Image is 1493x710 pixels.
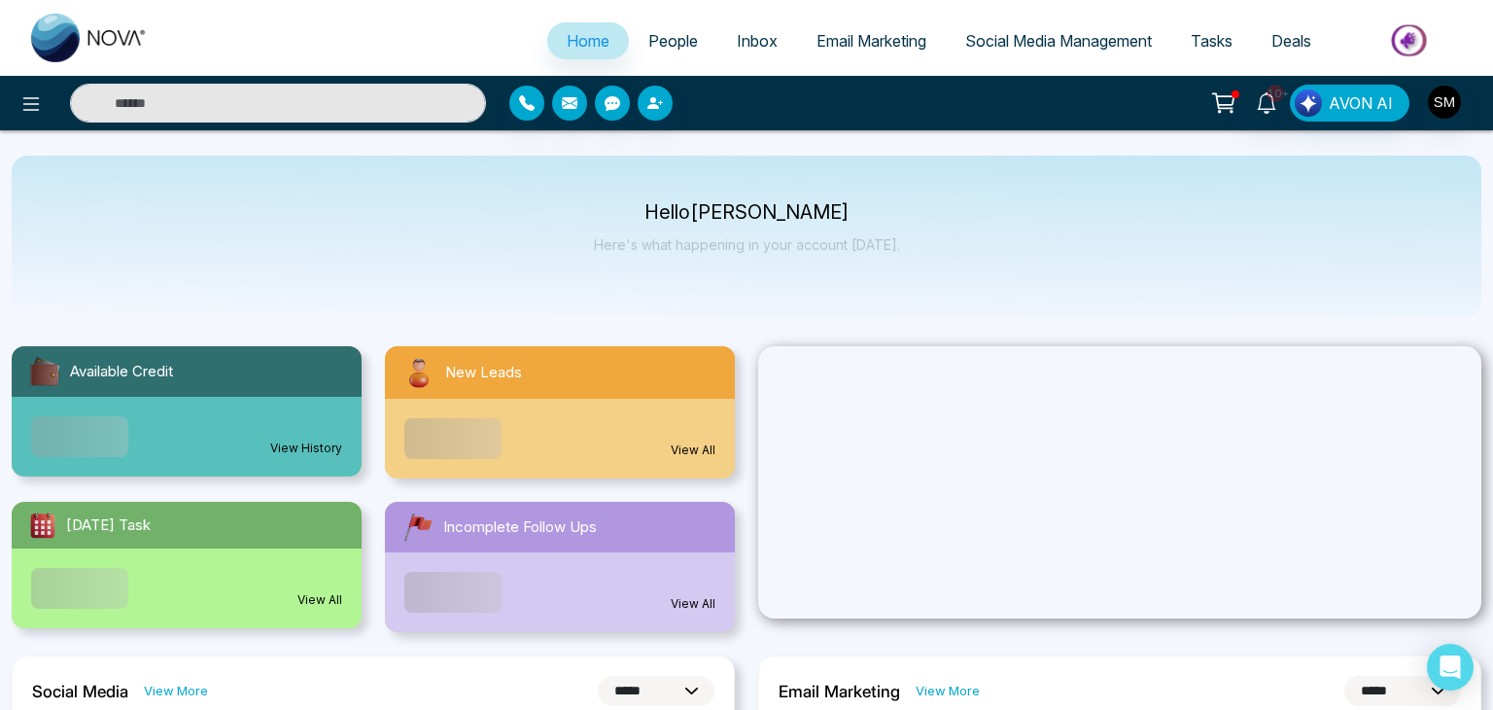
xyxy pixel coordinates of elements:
a: People [629,22,717,59]
span: New Leads [445,362,522,384]
img: newLeads.svg [400,354,437,391]
h2: Email Marketing [779,682,900,701]
span: Email Marketing [816,31,926,51]
a: Tasks [1171,22,1252,59]
a: New LeadsView All [373,346,746,479]
a: View More [916,682,980,700]
span: Inbox [737,31,778,51]
span: Deals [1271,31,1311,51]
img: Lead Flow [1295,89,1322,117]
img: Market-place.gif [1340,18,1481,62]
a: Inbox [717,22,797,59]
span: Home [567,31,609,51]
a: View All [671,442,715,459]
span: [DATE] Task [66,515,151,537]
span: AVON AI [1329,91,1393,115]
a: Home [547,22,629,59]
p: Here's what happening in your account [DATE]. [594,236,900,253]
img: todayTask.svg [27,510,58,541]
img: Nova CRM Logo [31,14,148,62]
img: User Avatar [1428,86,1461,119]
button: AVON AI [1290,85,1409,122]
a: Email Marketing [797,22,946,59]
span: Incomplete Follow Ups [443,516,597,539]
span: Tasks [1191,31,1233,51]
a: Social Media Management [946,22,1171,59]
span: Available Credit [70,361,173,383]
a: View More [144,682,208,700]
span: Social Media Management [965,31,1152,51]
img: followUps.svg [400,510,435,545]
a: Deals [1252,22,1331,59]
span: People [648,31,698,51]
span: 10+ [1267,85,1284,102]
a: View All [671,595,715,613]
p: Hello [PERSON_NAME] [594,204,900,221]
h2: Social Media [32,682,128,701]
a: Incomplete Follow UpsView All [373,502,746,632]
a: View History [270,440,342,457]
a: View All [297,591,342,609]
div: Open Intercom Messenger [1427,644,1474,691]
img: availableCredit.svg [27,354,62,389]
a: 10+ [1243,85,1290,119]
